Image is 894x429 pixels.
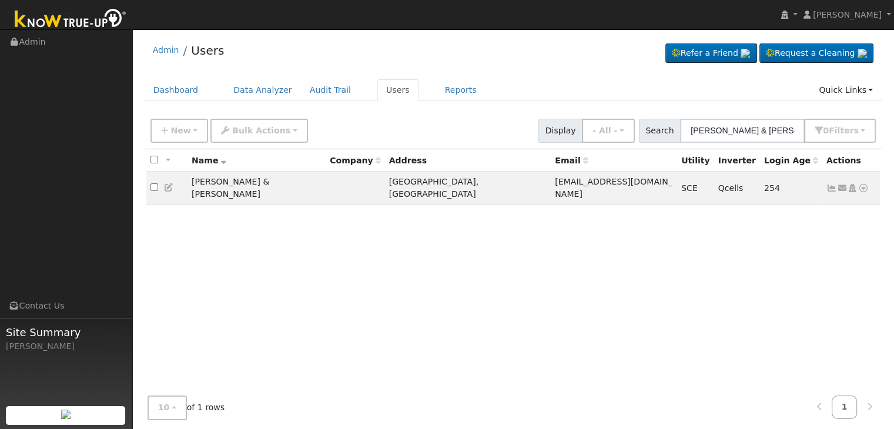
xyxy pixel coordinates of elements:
a: Data Analyzer [225,79,301,101]
div: Actions [826,155,876,167]
a: Admin [153,45,179,55]
div: Address [389,155,547,167]
a: sugiles1964@gmail.com [837,182,848,195]
td: [PERSON_NAME] & [PERSON_NAME] [187,172,326,205]
span: Site Summary [6,324,126,340]
a: Users [191,43,224,58]
span: 10 [158,403,170,413]
span: 12/07/2024 1:11:57 AM [764,183,780,193]
span: [PERSON_NAME] [813,10,882,19]
input: Search [680,119,805,143]
a: Show Graph [826,183,837,193]
span: of 1 rows [148,396,225,420]
button: New [150,119,209,143]
span: Qcells [718,183,744,193]
div: Utility [681,155,710,167]
button: 10 [148,396,187,420]
a: Request a Cleaning [759,43,873,63]
span: New [170,126,190,135]
a: Other actions [858,182,869,195]
img: retrieve [741,49,750,58]
button: 0Filters [804,119,876,143]
a: Refer a Friend [665,43,757,63]
a: 1 [832,396,858,419]
a: Users [377,79,418,101]
span: [EMAIL_ADDRESS][DOMAIN_NAME] [555,177,672,199]
span: Days since last login [764,156,818,165]
span: Name [192,156,226,165]
img: retrieve [61,410,71,419]
span: Display [538,119,582,143]
span: SCE [681,183,698,193]
a: Login As [847,183,858,193]
img: retrieve [858,49,867,58]
span: Filter [829,126,859,135]
a: Dashboard [145,79,207,101]
span: Bulk Actions [232,126,290,135]
div: [PERSON_NAME] [6,340,126,353]
a: Quick Links [810,79,882,101]
span: Search [639,119,681,143]
a: Edit User [164,183,175,192]
a: Reports [436,79,485,101]
img: Know True-Up [9,6,132,33]
a: Audit Trail [301,79,360,101]
span: Email [555,156,588,165]
div: Inverter [718,155,756,167]
span: Company name [330,156,380,165]
button: Bulk Actions [210,119,307,143]
td: [GEOGRAPHIC_DATA], [GEOGRAPHIC_DATA] [385,172,551,205]
button: - All - [582,119,635,143]
span: s [853,126,858,135]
